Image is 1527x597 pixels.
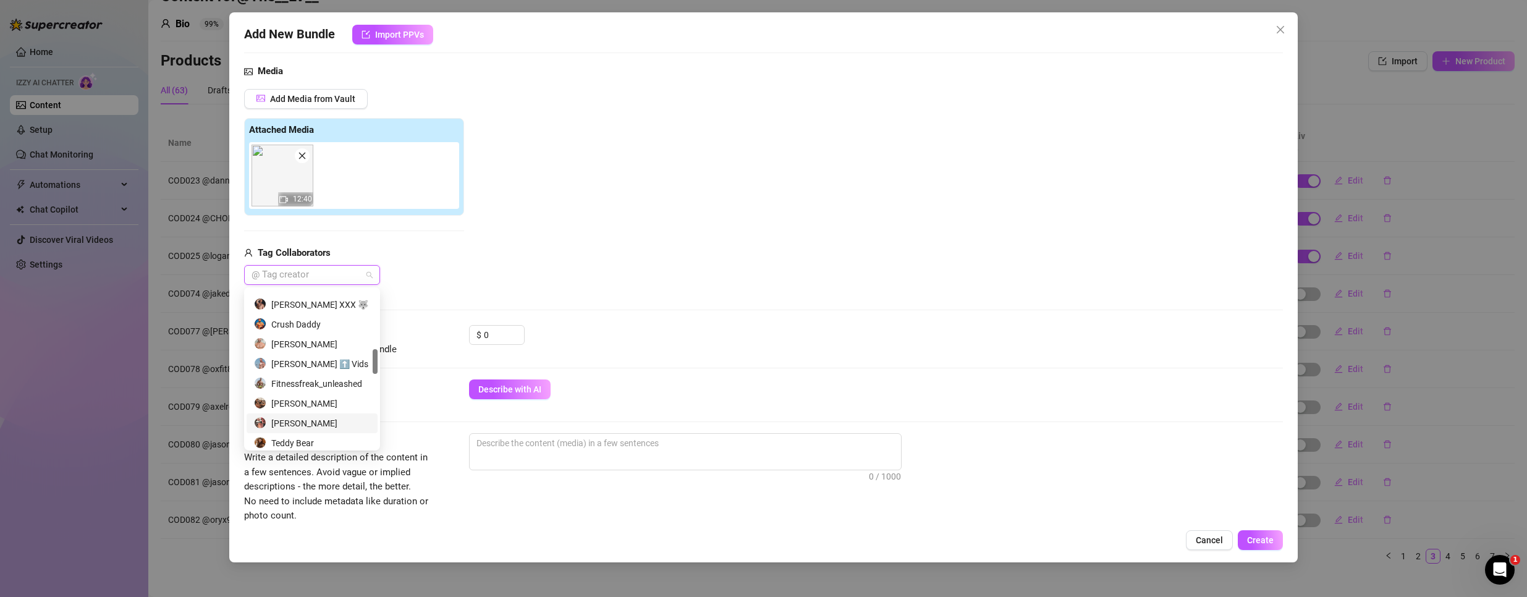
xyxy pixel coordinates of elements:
[375,30,424,40] span: Import PPVs
[255,358,266,369] img: avatar.jpg
[254,397,370,410] div: [PERSON_NAME]
[478,384,541,394] span: Describe with AI
[352,25,433,44] button: Import PPVs
[255,338,266,349] img: avatar.jpg
[298,151,307,160] span: close
[247,433,378,453] div: Teddy Bear
[1510,555,1520,565] span: 1
[362,30,370,39] span: import
[244,89,368,109] button: Add Media from Vault
[247,374,378,394] div: Fitnessfreak_unleashed
[244,246,253,261] span: user
[249,124,314,135] strong: Attached Media
[256,94,265,103] span: picture
[244,25,335,44] span: Add New Bundle
[244,452,428,521] span: Write a detailed description of the content in a few sentences. Avoid vague or implied descriptio...
[255,397,266,409] img: avatar.jpg
[293,195,312,203] span: 12:40
[279,195,288,204] span: video-camera
[1196,535,1223,545] span: Cancel
[255,298,266,310] img: avatar.jpg
[270,94,355,104] span: Add Media from Vault
[247,295,378,315] div: Bruno Wolf XXX 🐺
[1275,25,1285,35] span: close
[252,145,313,206] img: media
[254,318,370,331] div: Crush Daddy
[254,298,370,311] div: [PERSON_NAME] XXX 🐺
[254,377,370,391] div: Fitnessfreak_unleashed
[1485,555,1515,585] iframe: Intercom live chat
[247,354,378,374] div: Eddie Burke ⬆️ Vids
[247,413,378,433] div: Ryan
[1247,535,1274,545] span: Create
[244,64,253,79] span: picture
[254,417,370,430] div: [PERSON_NAME]
[255,378,266,389] img: avatar.jpg
[254,357,370,371] div: [PERSON_NAME] ⬆️ Vids
[255,318,266,329] img: avatar.jpg
[258,247,331,258] strong: Tag Collaborators
[247,334,378,354] div: Cole Connor
[469,379,551,399] button: Describe with AI
[255,437,266,448] img: avatar.jpg
[254,436,370,450] div: Teddy Bear
[252,145,313,206] div: 12:40
[247,394,378,413] div: Jameson Taylor
[254,337,370,351] div: [PERSON_NAME]
[1238,530,1283,550] button: Create
[1186,530,1233,550] button: Cancel
[1271,25,1290,35] span: Close
[247,315,378,334] div: Crush Daddy
[258,66,283,77] strong: Media
[1271,20,1290,40] button: Close
[255,417,266,428] img: avatar.jpg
